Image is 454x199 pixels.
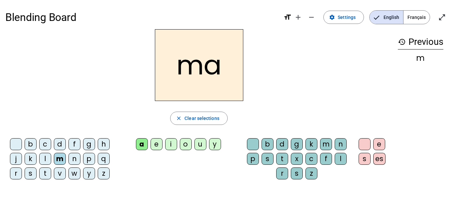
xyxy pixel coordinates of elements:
[320,153,332,165] div: f
[291,138,303,150] div: g
[307,13,315,21] mat-icon: remove
[209,138,221,150] div: y
[370,11,403,24] span: English
[335,138,347,150] div: n
[373,138,385,150] div: e
[373,153,386,165] div: es
[39,138,51,150] div: c
[398,35,443,50] h3: Previous
[276,138,288,150] div: d
[276,167,288,179] div: r
[39,167,51,179] div: t
[136,138,148,150] div: a
[5,7,278,28] h1: Blending Board
[294,13,302,21] mat-icon: add
[68,167,80,179] div: w
[165,138,177,150] div: i
[176,115,182,121] mat-icon: close
[305,11,318,24] button: Decrease font size
[284,13,291,21] mat-icon: format_size
[54,153,66,165] div: m
[320,138,332,150] div: m
[151,138,163,150] div: e
[25,153,37,165] div: k
[98,153,110,165] div: q
[262,138,274,150] div: b
[25,138,37,150] div: b
[291,167,303,179] div: s
[83,153,95,165] div: p
[83,167,95,179] div: y
[369,10,430,24] mat-button-toggle-group: Language selection
[305,167,317,179] div: z
[98,138,110,150] div: h
[10,167,22,179] div: r
[68,153,80,165] div: n
[305,138,317,150] div: k
[54,167,66,179] div: v
[359,153,371,165] div: s
[323,11,364,24] button: Settings
[262,153,274,165] div: s
[291,11,305,24] button: Increase font size
[338,13,356,21] span: Settings
[10,153,22,165] div: j
[25,167,37,179] div: s
[435,11,449,24] button: Enter full screen
[247,153,259,165] div: p
[194,138,206,150] div: u
[98,167,110,179] div: z
[68,138,80,150] div: f
[180,138,192,150] div: o
[305,153,317,165] div: c
[54,138,66,150] div: d
[398,54,443,62] div: m
[155,29,243,101] h2: ma
[170,112,228,125] button: Clear selections
[403,11,430,24] span: Français
[83,138,95,150] div: g
[184,114,219,122] span: Clear selections
[398,38,406,46] mat-icon: history
[291,153,303,165] div: x
[438,13,446,21] mat-icon: open_in_full
[39,153,51,165] div: l
[335,153,347,165] div: l
[329,14,335,20] mat-icon: settings
[276,153,288,165] div: t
